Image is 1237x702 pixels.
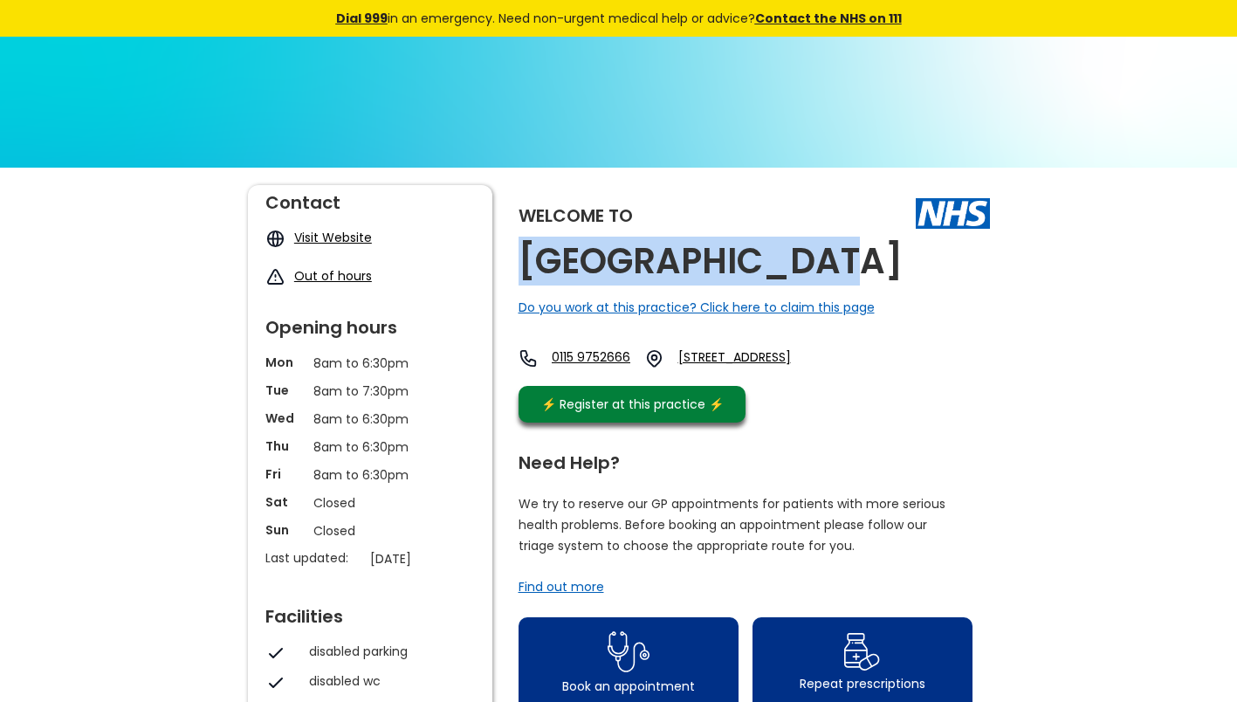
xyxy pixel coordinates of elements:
div: Facilities [265,599,475,625]
div: ⚡️ Register at this practice ⚡️ [533,395,733,414]
p: 8am to 6:30pm [313,409,427,429]
p: 8am to 7:30pm [313,382,427,401]
p: Closed [313,493,427,513]
img: exclamation icon [265,267,285,287]
div: disabled parking [309,643,466,660]
p: Last updated: [265,549,361,567]
a: Do you work at this practice? Click here to claim this page [519,299,875,316]
div: Welcome to [519,207,633,224]
p: Sun [265,521,305,539]
img: practice location icon [644,348,664,368]
a: ⚡️ Register at this practice ⚡️ [519,386,746,423]
div: Contact [265,185,475,211]
img: The NHS logo [916,198,990,228]
a: Find out more [519,578,604,595]
p: [DATE] [370,549,484,568]
p: 8am to 6:30pm [313,354,427,373]
a: Visit Website [294,229,372,246]
p: Fri [265,465,305,483]
a: Out of hours [294,267,372,285]
img: telephone icon [519,348,539,368]
p: 8am to 6:30pm [313,437,427,457]
a: [STREET_ADDRESS] [678,348,835,368]
a: 0115 9752666 [552,348,630,368]
p: Mon [265,354,305,371]
p: Sat [265,493,305,511]
p: Thu [265,437,305,455]
img: globe icon [265,229,285,249]
img: book appointment icon [608,626,649,678]
div: Need Help? [519,445,972,471]
a: Contact the NHS on 111 [755,10,902,27]
div: Book an appointment [562,678,695,695]
p: We try to reserve our GP appointments for patients with more serious health problems. Before book... [519,493,946,556]
h2: [GEOGRAPHIC_DATA] [519,242,903,281]
a: Dial 999 [336,10,388,27]
div: in an emergency. Need non-urgent medical help or advice? [217,9,1021,28]
div: disabled wc [309,672,466,690]
p: 8am to 6:30pm [313,465,427,485]
img: repeat prescription icon [843,629,881,675]
p: Closed [313,521,427,540]
p: Tue [265,382,305,399]
div: Opening hours [265,310,475,336]
div: Repeat prescriptions [800,675,925,692]
p: Wed [265,409,305,427]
